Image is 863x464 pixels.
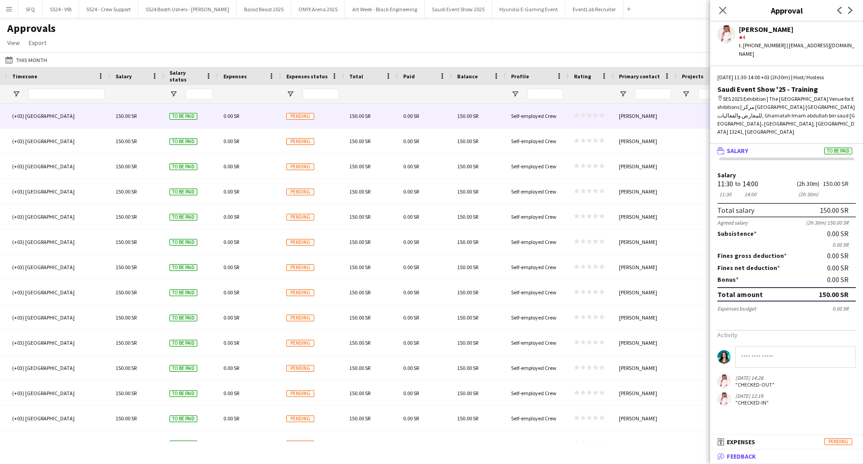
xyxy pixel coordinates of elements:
[717,206,754,215] div: Total salary
[457,163,478,170] span: 150.00 SR
[511,188,556,195] span: Self-employed Crew
[511,390,556,396] span: Self-employed Crew
[286,90,294,98] button: Open Filter Menu
[18,0,43,18] button: SFQ
[237,0,291,18] button: Balad Beast 2025
[7,431,110,456] div: (+03) [GEOGRAPHIC_DATA]
[710,158,863,418] div: SalaryTo be paid
[169,189,197,195] span: To be paid
[717,241,856,248] div: 0.00 SR
[619,90,627,98] button: Open Filter Menu
[302,89,338,99] input: Expenses status Filter Input
[717,305,756,312] div: Expenses budget
[403,239,419,245] span: 0.00 SR
[403,213,419,220] span: 0.00 SR
[223,365,239,371] span: 0.00 SR
[286,214,314,221] span: Pending
[7,255,110,279] div: (+03) [GEOGRAPHIC_DATA]
[349,415,370,422] span: 150.00 SR
[286,113,314,120] span: Pending
[7,104,110,128] div: (+03) [GEOGRAPHIC_DATA]
[832,305,856,312] div: 0.00 SR
[743,180,758,187] div: 14:00
[717,191,733,198] div: 11:30
[169,390,197,397] span: To be paid
[349,339,370,346] span: 150.00 SR
[138,0,237,18] button: SS24 Booth Ushers - [PERSON_NAME]
[739,25,856,33] div: [PERSON_NAME]
[492,0,565,18] button: Hyundai E-Gaming Event
[710,144,863,158] mat-expansion-panel-header: SalaryTo be paid
[457,113,478,119] span: 150.00 SR
[403,73,415,80] span: Paid
[345,0,425,18] button: Art Week - Black Engineering
[457,73,478,80] span: Balance
[457,390,478,396] span: 150.00 SR
[403,289,419,296] span: 0.00 SR
[116,188,137,195] span: 150.00 SR
[79,0,138,18] button: SS24 - Crew Support
[735,392,769,399] div: [DATE] 12:19
[797,191,819,198] div: 2h 30m
[286,441,314,447] span: Pending
[717,73,856,81] div: [DATE] 11:30-14:00 +03 (2h30m) | Host/ Hostess
[25,37,50,49] a: Export
[223,289,239,296] span: 0.00 SR
[717,392,731,406] app-user-avatar: AHMED SHAYNAN
[286,415,314,422] span: Pending
[717,230,756,238] label: Subsistence
[223,264,239,270] span: 0.00 SR
[403,415,419,422] span: 0.00 SR
[223,415,239,422] span: 0.00 SR
[286,138,314,145] span: Pending
[806,219,856,226] div: (2h 30m) 150.00 SR
[511,73,529,80] span: Profile
[7,154,110,179] div: (+03) [GEOGRAPHIC_DATA]
[511,239,556,245] span: Self-employed Crew
[223,339,239,346] span: 0.00 SR
[169,340,197,347] span: To be paid
[614,381,676,405] div: [PERSON_NAME]
[457,415,478,422] span: 150.00 SR
[710,5,863,16] h3: Approval
[614,356,676,380] div: [PERSON_NAME]
[527,89,563,99] input: Profile Filter Input
[169,163,197,170] span: To be paid
[7,179,110,204] div: (+03) [GEOGRAPHIC_DATA]
[116,163,137,170] span: 150.00 SR
[614,230,676,254] div: [PERSON_NAME]
[717,290,763,299] div: Total amount
[717,180,733,187] div: 11:30
[116,365,137,371] span: 150.00 SR
[717,264,780,272] label: Fines net deduction
[116,138,137,144] span: 150.00 SR
[511,264,556,270] span: Self-employed Crew
[169,441,197,447] span: To be paid
[827,275,856,284] div: 0.00 SR
[7,204,110,229] div: (+03) [GEOGRAPHIC_DATA]
[511,365,556,371] span: Self-employed Crew
[827,252,856,260] div: 0.00 SR
[7,129,110,153] div: (+03) [GEOGRAPHIC_DATA]
[511,113,556,119] span: Self-employed Crew
[614,129,676,153] div: [PERSON_NAME]
[169,315,197,321] span: To be paid
[349,239,370,245] span: 150.00 SR
[7,381,110,405] div: (+03) [GEOGRAPHIC_DATA]
[710,435,863,449] mat-expansion-panel-header: ExpensesPending
[4,37,23,49] a: View
[169,214,197,221] span: To be paid
[457,188,478,195] span: 150.00 SR
[457,339,478,346] span: 150.00 SR
[403,440,419,447] span: 0.00 SR
[349,289,370,296] span: 150.00 SR
[614,305,676,330] div: [PERSON_NAME]
[286,365,314,372] span: Pending
[403,314,419,321] span: 0.00 SR
[511,440,556,447] span: Self-employed Crew
[797,180,819,187] div: 2h 30m
[43,0,79,18] button: SS24 - VIB
[349,213,370,220] span: 150.00 SR
[286,239,314,246] span: Pending
[735,381,774,388] div: "CHECKED-OUT"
